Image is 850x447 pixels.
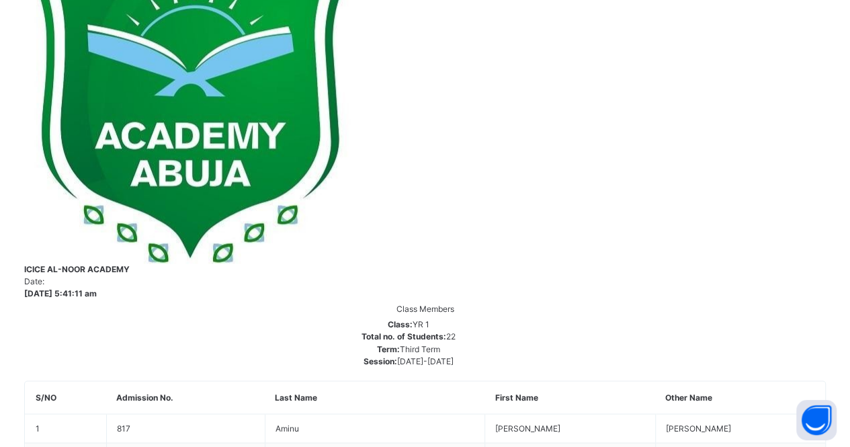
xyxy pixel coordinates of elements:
span: Term: [377,343,400,354]
span: Session: [364,356,397,366]
th: Last Name [265,381,484,414]
th: S/NO [26,381,107,414]
span: YR 1 [413,319,429,329]
span: 22 [446,331,456,341]
span: [DATE]-[DATE] [397,356,454,366]
th: Admission No. [106,381,265,414]
td: [PERSON_NAME] [655,413,825,442]
td: Aminu [265,413,484,442]
th: First Name [484,381,655,414]
button: Open asap [796,400,837,440]
span: Class: [388,319,413,329]
td: [PERSON_NAME] [484,413,655,442]
span: Third Term [400,343,440,354]
span: Date: [24,276,44,286]
span: Class Members [396,304,454,314]
span: ICICE AL-NOOR ACADEMY [24,263,826,276]
td: 817 [106,413,265,442]
th: Other Name [655,381,825,414]
span: [DATE] 5:41:11 am [24,288,826,300]
td: 1 [26,413,107,442]
span: Total no. of Students: [362,331,446,341]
